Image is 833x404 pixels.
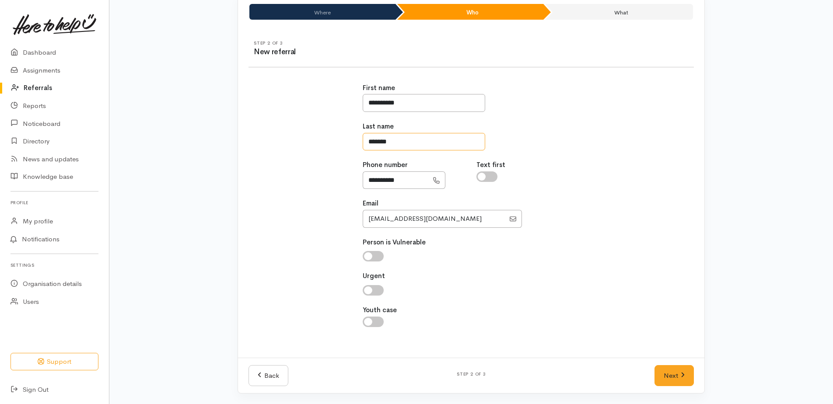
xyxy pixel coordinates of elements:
h6: Step 2 of 3 [254,41,471,45]
label: Email [363,199,378,209]
label: Text first [476,160,505,170]
a: Next [654,365,694,387]
li: Where [249,4,395,20]
a: Back [248,365,288,387]
h3: New referral [254,48,471,56]
button: Support [10,353,98,371]
h6: Settings [10,259,98,271]
label: Youth case [363,305,397,315]
label: Urgent [363,271,385,281]
h6: Profile [10,197,98,209]
label: First name [363,83,395,93]
label: Phone number [363,160,408,170]
label: Person is Vulnerable [363,237,426,247]
h6: Step 2 of 3 [299,372,644,376]
li: Who [397,4,543,20]
li: What [545,4,693,20]
label: Last name [363,122,394,132]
